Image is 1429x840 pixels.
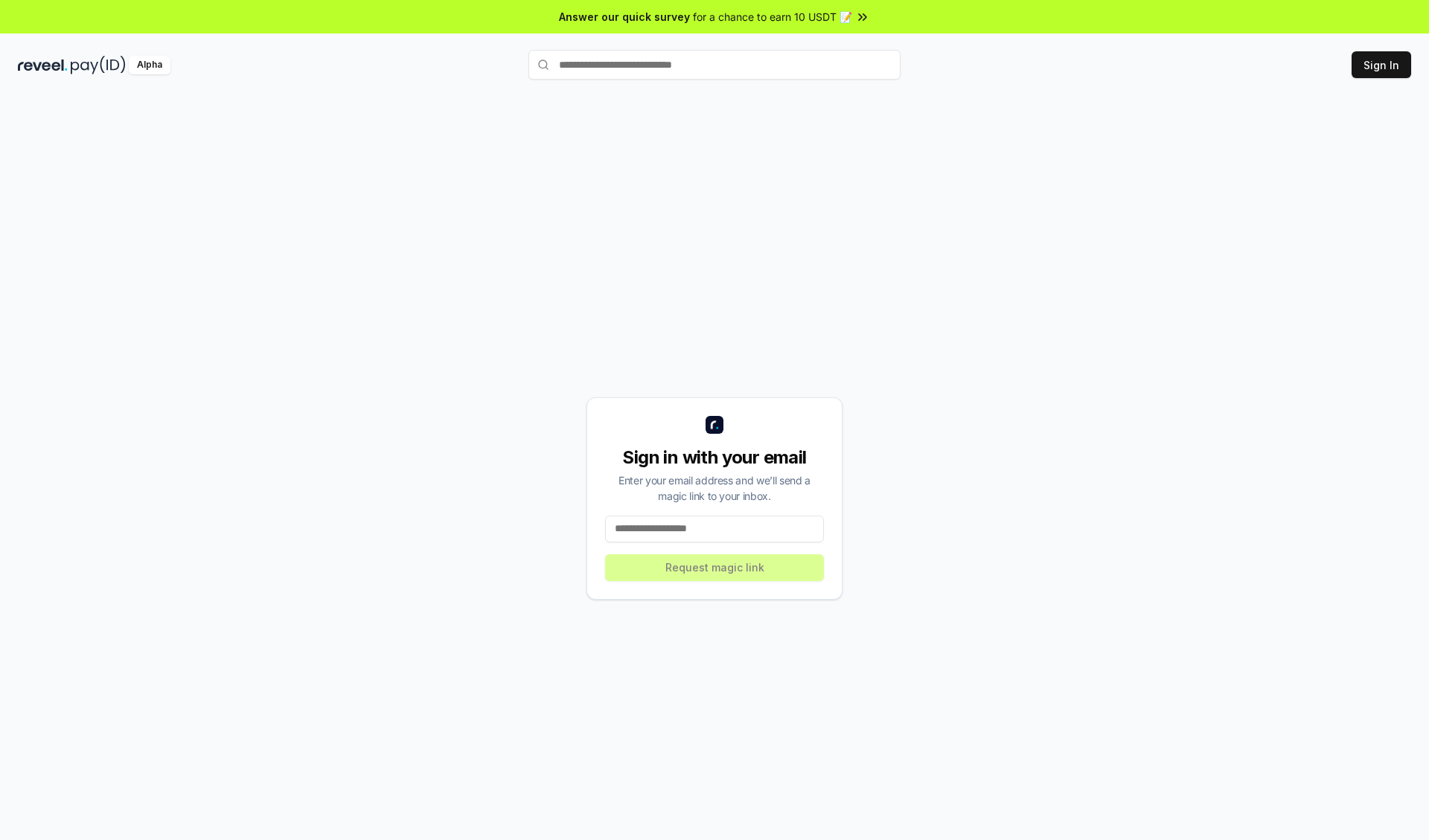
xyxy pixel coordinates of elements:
span: for a chance to earn 10 USDT 📝 [693,9,852,25]
img: logo_small [706,416,723,434]
div: Enter your email address and we’ll send a magic link to your inbox. [605,472,824,504]
div: Alpha [129,56,170,74]
span: Answer our quick survey [559,9,690,25]
button: Sign In [1352,51,1411,78]
img: pay_id [71,56,126,74]
div: Sign in with your email [605,446,824,469]
img: reveel_dark [18,56,68,74]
